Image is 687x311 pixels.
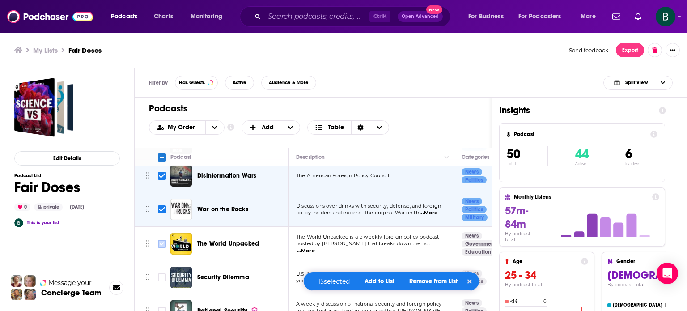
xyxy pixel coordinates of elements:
span: Toggle select row [158,273,166,281]
img: The World Unpacked [170,233,192,255]
span: 6 [625,146,632,162]
span: Security Dilemma [197,273,249,281]
button: open menu [205,121,224,134]
span: 44 [575,146,589,162]
button: Show More Button [666,43,680,57]
span: More [581,10,596,23]
span: Ctrl K [369,11,390,22]
p: Active [575,162,589,166]
h4: Monthly Listens [514,194,648,200]
input: Search podcasts, credits, & more... [264,9,369,24]
a: Show notifications dropdown [609,9,624,24]
button: open menu [462,9,515,24]
button: Move [144,169,150,183]
p: Inactive [625,162,639,166]
button: open menu [105,9,149,24]
button: open menu [574,9,607,24]
span: Toggle select row [158,205,166,213]
div: Search podcasts, credits, & more... [248,6,459,27]
button: Active [225,76,254,90]
button: Column Actions [441,152,452,163]
span: Podcasts [111,10,137,23]
h2: Choose View [603,76,673,90]
a: Government [462,240,500,247]
a: News [462,270,482,277]
div: Podcast [170,152,191,162]
a: Show additional information [227,123,234,132]
a: Politics [462,176,487,183]
h1: Insights [499,105,652,116]
h4: <18 [510,299,542,304]
span: The World Unpacked is a biweekly foreign policy podcast [296,234,439,240]
a: Fair Doses [14,78,73,137]
img: betsy46033 [14,218,23,227]
span: 50 [507,146,520,162]
img: Disinformation Wars [170,165,192,187]
span: Open Advanced [402,14,439,19]
span: My Order [168,124,198,131]
div: Open Intercom Messenger [657,263,678,284]
a: News [462,299,482,307]
button: Audience & More [261,76,316,90]
button: Has Guests [175,76,218,90]
img: War on the Rocks [170,199,192,220]
span: U.S. foreign policy for the future. Security Dilemma brings [296,271,441,277]
span: Has Guests [179,80,205,85]
a: Military [462,214,488,221]
span: ...More [297,247,315,255]
span: The American Foreign Policy Council [296,172,389,179]
a: War on the Rocks [197,205,248,214]
a: Education [462,248,495,256]
button: Send feedback. [566,47,612,54]
a: The World Unpacked [197,239,259,248]
a: Security Dilemma [170,267,192,288]
img: Jon Profile [11,289,22,300]
h2: Choose List sort [149,120,225,135]
button: open menu [513,9,574,24]
span: Add [262,124,274,131]
span: Toggle select row [158,240,166,248]
span: Charts [154,10,173,23]
h3: Fair Doses [68,46,102,55]
a: My Lists [33,46,58,55]
button: Move [144,203,150,216]
span: Monitoring [191,10,222,23]
h3: Filter by [149,80,168,86]
span: War on the Rocks [197,205,248,213]
a: Disinformation Wars [197,171,256,180]
span: Logged in as betsy46033 [656,7,675,26]
img: Jules Profile [24,275,36,287]
h1: Podcasts [149,103,470,114]
h4: Podcast [514,131,647,137]
h4: 0 [543,298,547,304]
h4: Age [513,258,577,264]
img: User Profile [656,7,675,26]
a: This is your list [27,220,59,226]
span: The World Unpacked [197,240,259,247]
img: Podchaser - Follow, Share and Rate Podcasts [7,8,93,25]
span: policy insiders and experts. The original War on th [296,209,419,216]
a: Politics [462,206,487,213]
span: For Podcasters [518,10,561,23]
a: News [462,168,482,175]
button: + Add [242,120,301,135]
h3: 25 - 34 [505,268,588,282]
button: Export [616,43,644,57]
span: hosted by [PERSON_NAME] that breaks down the hot [296,240,430,247]
span: you conversations with the experts, policymakers, [296,277,420,284]
span: Active [233,80,246,85]
button: Show profile menu [656,7,675,26]
span: Toggle select row [158,172,166,180]
button: Open AdvancedNew [398,11,443,22]
span: For Business [468,10,504,23]
img: Barbara Profile [24,289,36,300]
button: Edit Details [14,151,120,166]
div: Sort Direction [351,121,370,134]
a: News [462,198,482,205]
p: Total [507,162,547,166]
